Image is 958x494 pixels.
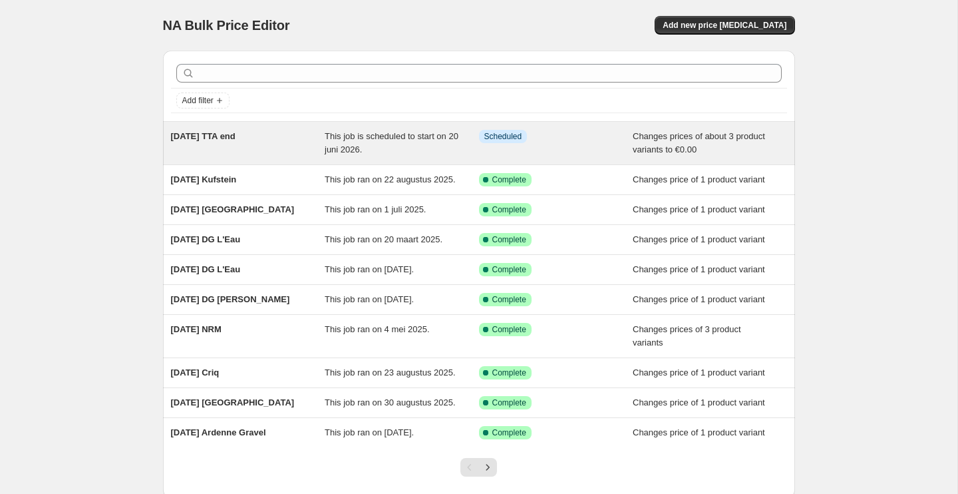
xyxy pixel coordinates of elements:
span: This job ran on [DATE]. [325,264,414,274]
span: Add new price [MEDICAL_DATA] [663,20,786,31]
span: [DATE] [GEOGRAPHIC_DATA] [171,204,295,214]
span: Complete [492,204,526,215]
span: Changes price of 1 product variant [633,368,765,377]
span: This job ran on 22 augustus 2025. [325,174,456,184]
span: [DATE] [GEOGRAPHIC_DATA] [171,397,295,407]
span: Changes price of 1 product variant [633,174,765,184]
button: Add new price [MEDICAL_DATA] [655,16,794,35]
span: Changes prices of about 3 product variants to €0.00 [633,131,765,154]
span: Complete [492,427,526,438]
span: Scheduled [484,131,522,142]
span: Changes price of 1 product variant [633,427,765,437]
span: Complete [492,368,526,378]
span: This job ran on [DATE]. [325,427,414,437]
span: This job ran on 1 juli 2025. [325,204,426,214]
span: This job ran on [DATE]. [325,294,414,304]
span: NA Bulk Price Editor [163,18,290,33]
span: Changes price of 1 product variant [633,234,765,244]
span: Complete [492,294,526,305]
span: This job is scheduled to start on 20 juni 2026. [325,131,458,154]
span: Complete [492,174,526,185]
span: This job ran on 4 mei 2025. [325,324,430,334]
span: Complete [492,397,526,408]
span: Complete [492,234,526,245]
span: [DATE] DG [PERSON_NAME] [171,294,290,304]
nav: Pagination [460,458,497,477]
span: [DATE] DG L'Eau [171,264,241,274]
span: [DATE] NRM [171,324,222,334]
span: [DATE] Ardenne Gravel [171,427,266,437]
span: Changes price of 1 product variant [633,397,765,407]
span: Complete [492,324,526,335]
span: Changes price of 1 product variant [633,264,765,274]
button: Next [478,458,497,477]
span: [DATE] Criq [171,368,220,377]
span: Complete [492,264,526,275]
span: Changes price of 1 product variant [633,294,765,304]
span: This job ran on 30 augustus 2025. [325,397,456,407]
span: This job ran on 20 maart 2025. [325,234,442,244]
span: This job ran on 23 augustus 2025. [325,368,456,377]
span: [DATE] DG L'Eau [171,234,241,244]
span: Changes price of 1 product variant [633,204,765,214]
button: Add filter [176,93,230,109]
span: [DATE] Kufstein [171,174,237,184]
span: [DATE] TTA end [171,131,236,141]
span: Add filter [182,95,214,106]
span: Changes prices of 3 product variants [633,324,741,348]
